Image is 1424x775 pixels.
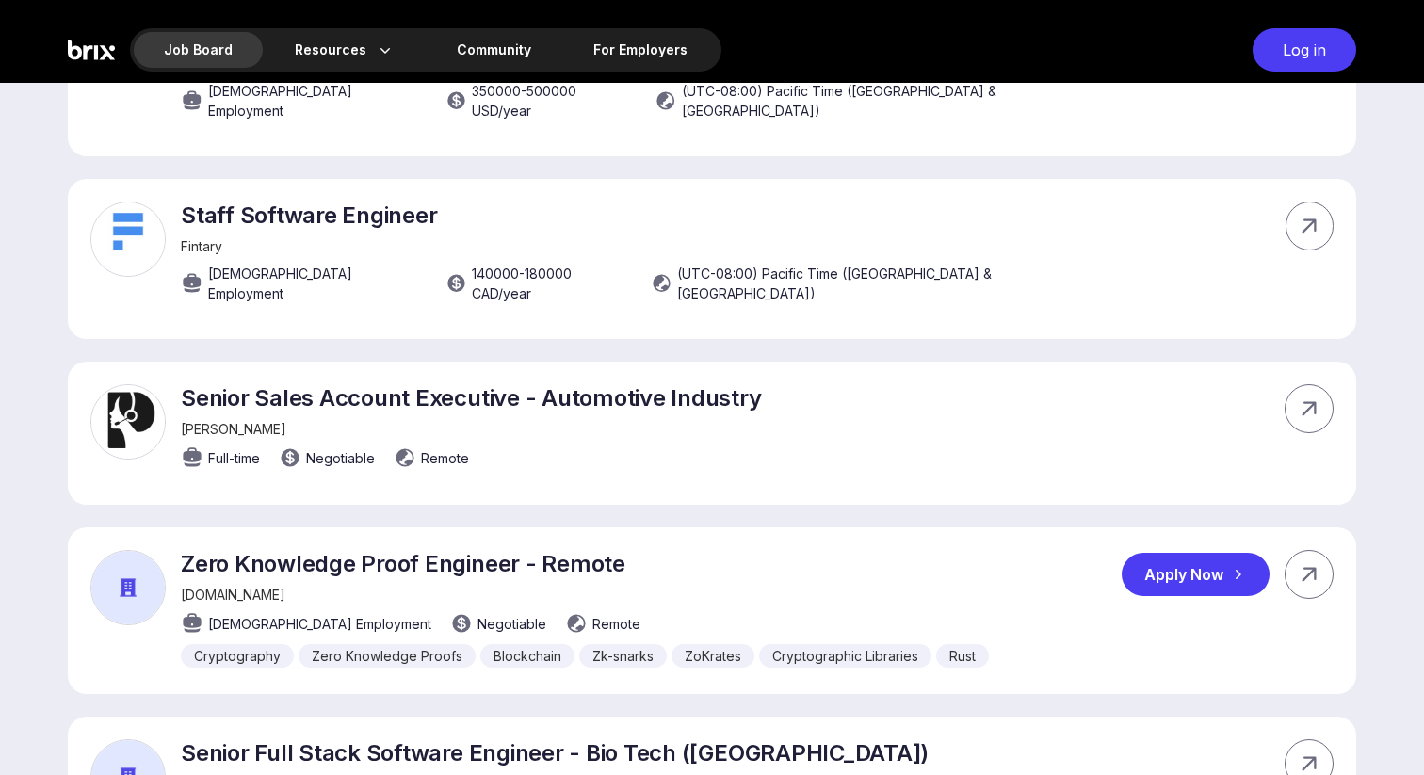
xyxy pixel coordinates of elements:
[472,264,632,303] span: 140000 - 180000 CAD /year
[682,81,1129,121] span: (UTC-08:00) Pacific Time ([GEOGRAPHIC_DATA] & [GEOGRAPHIC_DATA])
[68,28,115,72] img: Brix Logo
[208,448,260,468] span: Full-time
[208,81,427,121] span: [DEMOGRAPHIC_DATA] Employment
[1243,28,1356,72] a: Log in
[181,384,762,412] p: Senior Sales Account Executive - Automotive Industry
[181,587,285,603] span: [DOMAIN_NAME]
[208,614,431,634] span: [DEMOGRAPHIC_DATA] Employment
[759,644,931,668] div: Cryptographic Libraries
[208,264,427,303] span: [DEMOGRAPHIC_DATA] Employment
[181,550,989,577] p: Zero Knowledge Proof Engineer - Remote
[265,32,425,68] div: Resources
[427,32,561,68] a: Community
[1253,28,1356,72] div: Log in
[299,644,476,668] div: Zero Knowledge Proofs
[677,264,1125,303] span: (UTC-08:00) Pacific Time ([GEOGRAPHIC_DATA] & [GEOGRAPHIC_DATA])
[181,739,1049,767] p: Senior Full Stack Software Engineer - Bio Tech ([GEOGRAPHIC_DATA])
[134,32,263,68] div: Job Board
[480,644,574,668] div: Blockchain
[181,202,1125,229] p: Staff Software Engineer
[421,448,469,468] span: Remote
[1122,553,1285,596] a: Apply Now
[592,614,640,634] span: Remote
[1122,553,1270,596] div: Apply Now
[477,614,546,634] span: Negotiable
[181,238,222,254] span: Fintary
[579,644,667,668] div: Zk-snarks
[672,644,754,668] div: ZoKrates
[181,421,286,437] span: [PERSON_NAME]
[936,644,989,668] div: Rust
[563,32,718,68] a: For Employers
[181,644,294,668] div: Cryptography
[472,81,636,121] span: 350000 - 500000 USD /year
[306,448,375,468] span: Negotiable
